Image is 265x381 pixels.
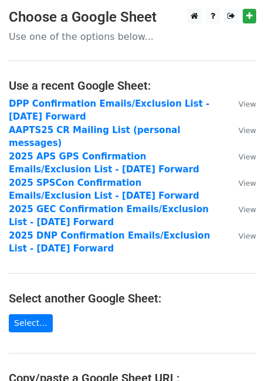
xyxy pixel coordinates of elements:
a: 2025 DNP Confirmation Emails/Exclusion List - [DATE] Forward [9,230,210,254]
a: AAPTS25 CR Mailing List (personal messages) [9,125,181,149]
h3: Choose a Google Sheet [9,9,256,26]
h4: Use a recent Google Sheet: [9,79,256,93]
small: View [239,232,256,240]
a: View [227,230,256,241]
a: View [227,204,256,215]
a: Select... [9,314,53,332]
a: 2025 SPSCon Confirmation Emails/Exclusion List - [DATE] Forward [9,178,199,202]
a: 2025 GEC Confirmation Emails/Exclusion List - [DATE] Forward [9,204,209,228]
small: View [239,152,256,161]
a: View [227,98,256,109]
small: View [239,179,256,188]
a: View [227,125,256,135]
a: 2025 APS GPS Confirmation Emails/Exclusion List - [DATE] Forward [9,151,199,175]
p: Use one of the options below... [9,30,256,43]
small: View [239,126,256,135]
a: View [227,178,256,188]
small: View [239,205,256,214]
small: View [239,100,256,108]
a: View [227,151,256,162]
a: DPP Confirmation Emails/Exclusion List - [DATE] Forward [9,98,209,123]
h4: Select another Google Sheet: [9,291,256,305]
